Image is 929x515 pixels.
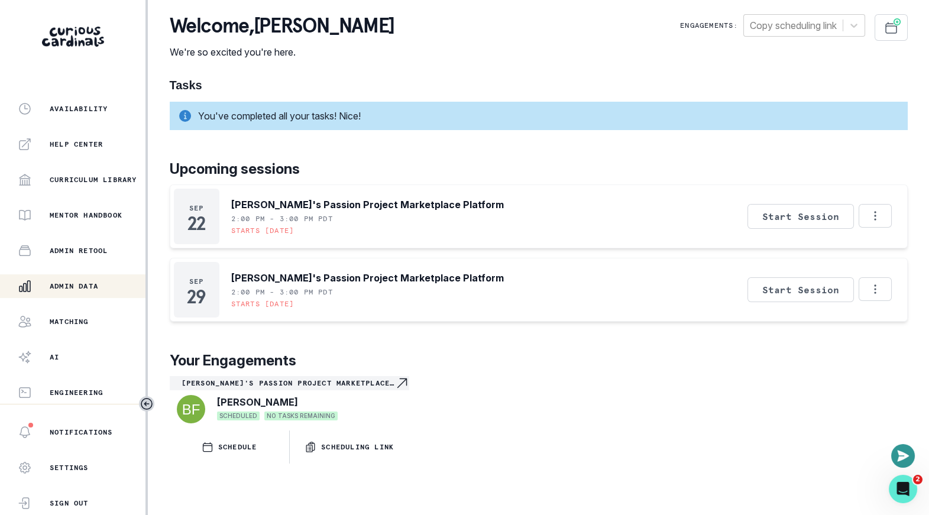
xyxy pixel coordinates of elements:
p: [PERSON_NAME]'s Passion Project Marketplace Platform [182,378,395,388]
p: Welcome , [PERSON_NAME] [170,14,394,38]
p: Your Engagements [170,350,908,371]
p: AI [50,352,59,362]
p: Mentor Handbook [50,210,122,220]
p: SCHEDULE [218,442,257,452]
span: SCHEDULED [217,412,260,420]
p: [PERSON_NAME]'s Passion Project Marketplace Platform [231,197,504,212]
img: Curious Cardinals Logo [42,27,104,47]
p: 2:00 PM - 3:00 PM PDT [231,287,333,297]
button: Schedule Sessions [875,14,908,41]
p: Admin Data [50,281,98,291]
img: svg [177,395,205,423]
p: Starts [DATE] [231,299,294,309]
a: [PERSON_NAME]'s Passion Project Marketplace PlatformNavigate to engagement page[PERSON_NAME]SCHED... [170,376,409,426]
button: SCHEDULE [170,430,289,464]
span: NO TASKS REMAINING [264,412,338,420]
p: Sign Out [50,498,89,508]
p: [PERSON_NAME]'s Passion Project Marketplace Platform [231,271,504,285]
div: Copy scheduling link [750,18,837,33]
p: Sep [189,203,204,213]
p: Settings [50,463,89,472]
p: Engagements: [680,21,738,30]
button: Scheduling Link [290,430,409,464]
button: Start Session [747,204,854,229]
svg: Navigate to engagement page [395,376,409,390]
span: 2 [913,475,922,484]
button: Options [859,277,892,301]
div: You've completed all your tasks! Nice! [170,102,908,130]
p: Availability [50,104,108,114]
button: Open or close messaging widget [891,444,915,468]
p: Sep [189,277,204,286]
button: Toggle sidebar [139,396,154,412]
iframe: Intercom live chat [889,475,917,503]
p: [PERSON_NAME] [217,395,298,409]
button: Start Session [747,277,854,302]
p: Upcoming sessions [170,158,908,180]
p: Starts [DATE] [231,226,294,235]
p: Help Center [50,140,103,149]
p: Scheduling Link [321,442,394,452]
h1: Tasks [170,78,908,92]
p: 29 [187,291,205,303]
p: Engineering [50,388,103,397]
p: We're so excited you're here. [170,45,394,59]
p: Curriculum Library [50,175,137,184]
p: Notifications [50,427,113,437]
p: Admin Retool [50,246,108,255]
p: 2:00 PM - 3:00 PM PDT [231,214,333,224]
p: 22 [187,218,205,229]
p: Matching [50,317,89,326]
button: Options [859,204,892,228]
